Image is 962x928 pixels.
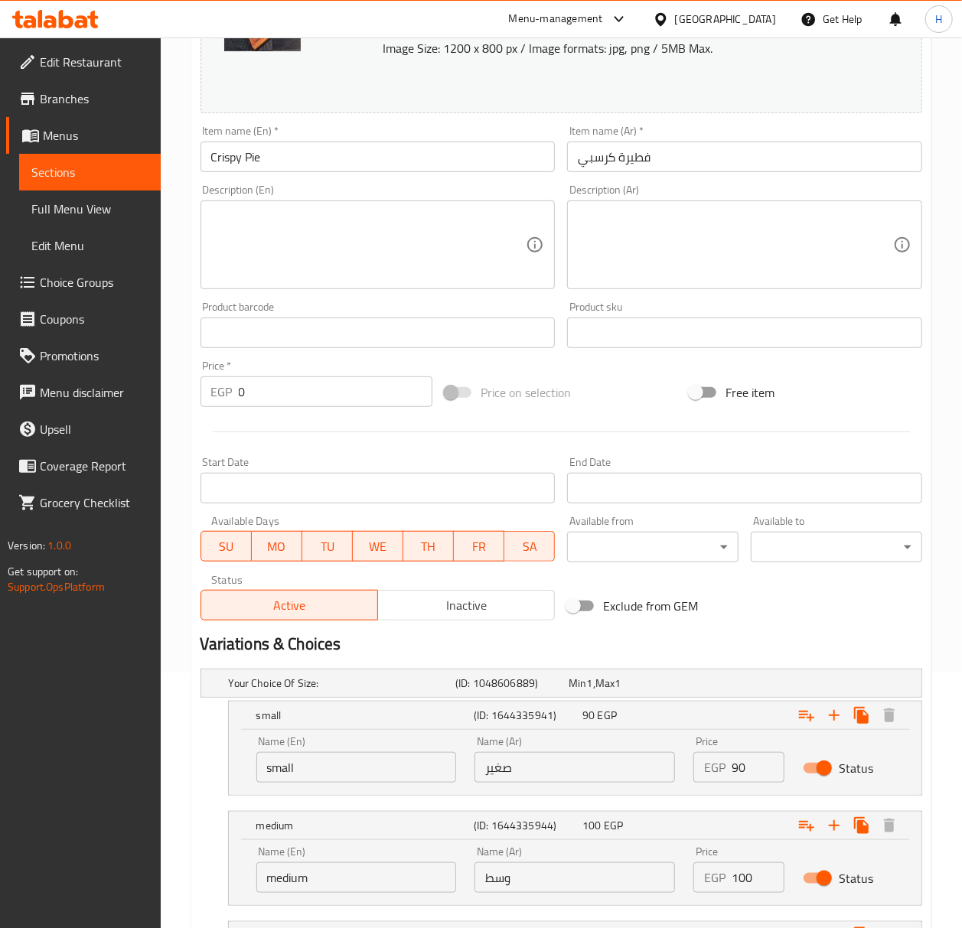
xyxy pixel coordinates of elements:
h5: (ID: 1048606889) [455,676,563,691]
button: MO [252,531,302,562]
a: Edit Restaurant [6,44,161,80]
a: Sections [19,154,161,190]
span: H [935,11,942,28]
input: Please enter price [732,862,784,893]
span: Status [839,869,873,887]
input: Please enter price [732,752,784,783]
span: Min [569,673,586,693]
input: Enter name En [256,862,457,893]
div: ​ [567,532,739,562]
span: Max [595,673,615,693]
span: EGP [598,705,617,725]
a: Choice Groups [6,264,161,301]
span: Free item [726,383,774,402]
p: Image Size: 1200 x 800 px / Image formats: jpg, png / 5MB Max. [377,39,883,57]
div: [GEOGRAPHIC_DATA] [675,11,776,28]
span: Full Menu View [31,200,148,218]
span: Upsell [40,420,148,438]
h5: (ID: 1644335941) [474,708,576,723]
span: 1 [587,673,593,693]
span: Inactive [384,594,549,617]
input: Enter name Ar [474,862,675,893]
span: Active [207,594,372,617]
h5: medium [256,818,468,833]
a: Branches [6,80,161,117]
h5: small [256,708,468,723]
span: FR [460,536,498,558]
a: Menu disclaimer [6,374,161,411]
input: Enter name En [256,752,457,783]
button: Add choice group [793,702,820,729]
a: Edit Menu [19,227,161,264]
span: Choice Groups [40,273,148,291]
input: Enter name En [201,142,556,172]
a: Coupons [6,301,161,337]
button: Active [201,590,378,620]
div: Expand [229,812,921,839]
button: Inactive [377,590,555,620]
span: Version: [8,536,45,555]
button: WE [353,531,403,562]
p: EGP [211,383,233,401]
span: WE [359,536,397,558]
span: Promotions [40,347,148,365]
span: Edit Menu [31,236,148,255]
span: Coupons [40,310,148,328]
span: Menus [43,126,148,145]
span: TH [409,536,448,558]
h2: Variations & Choices [201,633,922,656]
span: Exclude from GEM [603,597,698,615]
span: Status [839,759,873,777]
span: 90 [582,705,595,725]
a: Coverage Report [6,448,161,484]
a: Grocery Checklist [6,484,161,521]
span: SA [510,536,549,558]
a: Support.OpsPlatform [8,577,105,597]
button: TH [403,531,454,562]
a: Upsell [6,411,161,448]
input: Enter name Ar [474,752,675,783]
span: Branches [40,90,148,108]
div: , [569,676,676,691]
input: Please enter price [239,376,433,407]
span: 1.0.0 [47,536,71,555]
a: Full Menu View [19,190,161,227]
span: Grocery Checklist [40,493,148,512]
input: Please enter product barcode [201,317,556,348]
span: Price on selection [481,383,571,402]
button: SU [201,531,252,562]
div: ​ [751,532,922,562]
span: Sections [31,163,148,181]
div: Expand [229,702,921,729]
span: MO [258,536,296,558]
h5: (ID: 1644335944) [474,818,576,833]
a: Promotions [6,337,161,374]
button: SA [504,531,555,562]
p: EGP [704,868,726,887]
button: TU [302,531,353,562]
h5: Your Choice Of Size: [229,676,449,691]
span: Edit Restaurant [40,53,148,71]
button: Delete small [876,702,903,729]
a: Menus [6,117,161,154]
span: 1 [615,673,621,693]
input: Enter name Ar [567,142,922,172]
span: SU [207,536,246,558]
p: EGP [704,758,726,777]
button: FR [454,531,504,562]
span: 100 [582,816,601,835]
span: Menu disclaimer [40,383,148,402]
span: Coverage Report [40,457,148,475]
button: Add new choice [820,702,848,729]
input: Please enter product sku [567,317,922,348]
button: Add choice group [793,812,820,839]
span: Get support on: [8,562,78,581]
div: Menu-management [509,10,603,28]
span: TU [308,536,347,558]
span: EGP [604,816,623,835]
button: Clone new choice [848,702,876,729]
div: Expand [201,669,921,697]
